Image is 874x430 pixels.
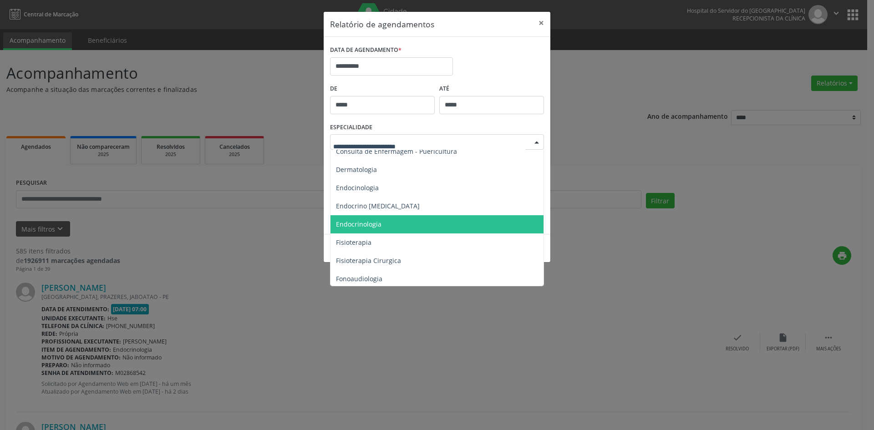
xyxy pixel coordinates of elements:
label: DATA DE AGENDAMENTO [330,43,401,57]
span: Endocinologia [336,183,379,192]
span: Endocrino [MEDICAL_DATA] [336,202,420,210]
span: Fisioterapia [336,238,371,247]
span: Endocrinologia [336,220,381,228]
span: Fonoaudiologia [336,274,382,283]
label: ESPECIALIDADE [330,121,372,135]
h5: Relatório de agendamentos [330,18,434,30]
label: ATÉ [439,82,544,96]
span: Dermatologia [336,165,377,174]
span: Consulta de Enfermagem - Puericultura [336,147,457,156]
span: Fisioterapia Cirurgica [336,256,401,265]
label: De [330,82,435,96]
button: Close [532,12,550,34]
